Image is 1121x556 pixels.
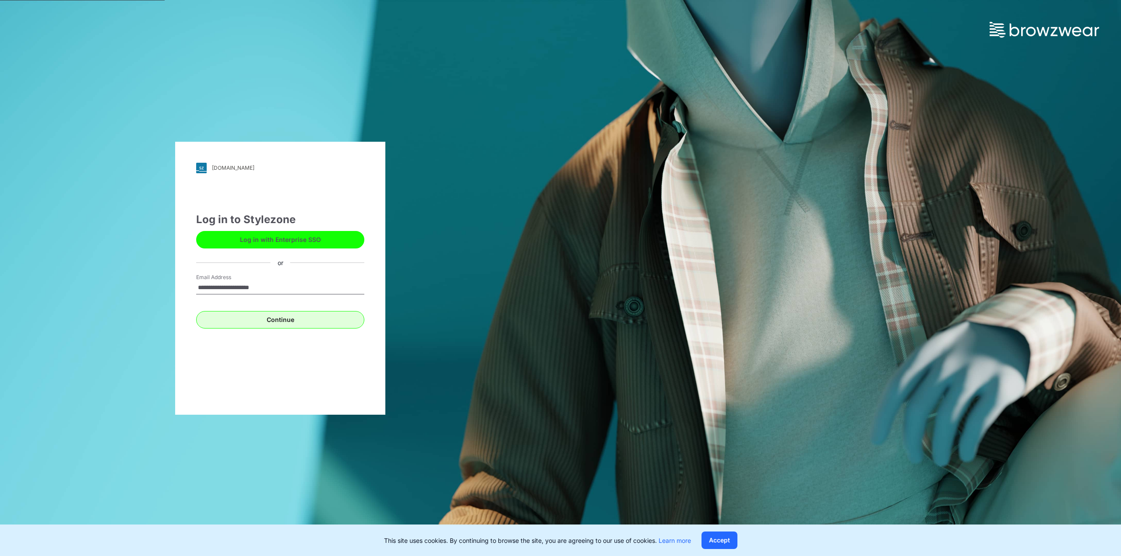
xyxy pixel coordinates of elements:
[196,163,364,173] a: [DOMAIN_NAME]
[212,164,254,171] div: [DOMAIN_NAME]
[990,22,1099,38] img: browzwear-logo.73288ffb.svg
[196,311,364,329] button: Continue
[196,212,364,227] div: Log in to Stylezone
[384,536,691,545] p: This site uses cookies. By continuing to browse the site, you are agreeing to our use of cookies.
[196,231,364,248] button: Log in with Enterprise SSO
[702,532,737,549] button: Accept
[196,163,207,173] img: svg+xml;base64,PHN2ZyB3aWR0aD0iMjgiIGhlaWdodD0iMjgiIHZpZXdCb3g9IjAgMCAyOCAyOCIgZmlsbD0ibm9uZSIgeG...
[196,273,257,281] label: Email Address
[659,537,691,544] a: Learn more
[271,258,290,267] div: or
